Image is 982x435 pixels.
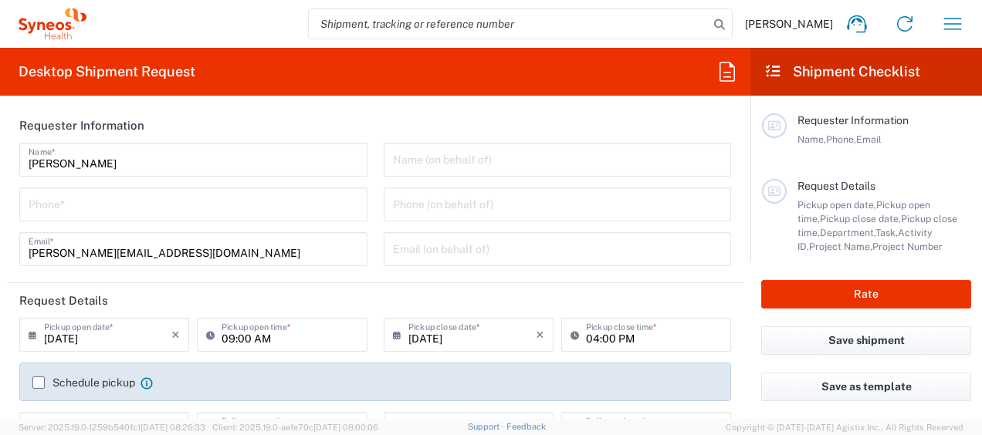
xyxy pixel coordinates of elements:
[872,241,943,252] span: Project Number
[761,326,971,355] button: Save shipment
[19,423,205,432] span: Server: 2025.19.0-1259b540fc1
[797,180,875,192] span: Request Details
[875,227,898,238] span: Task,
[313,423,378,432] span: [DATE] 08:00:06
[726,420,963,434] span: Copyright © [DATE]-[DATE] Agistix Inc., All Rights Reserved
[820,227,875,238] span: Department,
[797,133,826,145] span: Name,
[468,422,506,431] a: Support
[19,118,144,133] h2: Requester Information
[745,17,833,31] span: [PERSON_NAME]
[826,133,856,145] span: Phone,
[797,114,909,126] span: Requester Information
[536,322,544,347] i: ×
[171,322,180,347] i: ×
[212,423,378,432] span: Client: 2025.19.0-aefe70c
[309,9,709,39] input: Shipment, tracking or reference number
[506,422,546,431] a: Feedback
[32,376,135,389] label: Schedule pickup
[797,199,876,211] span: Pickup open date,
[19,293,108,309] h2: Request Details
[809,241,872,252] span: Project Name,
[141,423,205,432] span: [DATE] 08:26:33
[761,373,971,401] button: Save as template
[856,133,882,145] span: Email
[761,280,971,309] button: Rate
[820,213,901,224] span: Pickup close date,
[19,62,195,81] h2: Desktop Shipment Request
[764,62,920,81] h2: Shipment Checklist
